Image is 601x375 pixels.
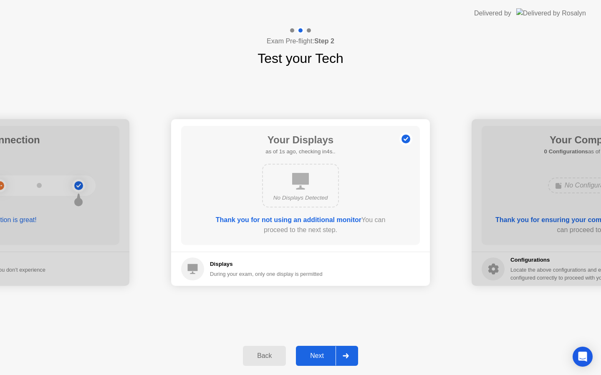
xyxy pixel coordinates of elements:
[265,147,335,156] h5: as of 1s ago, checking in4s..
[314,37,334,45] b: Step 2
[516,8,586,18] img: Delivered by Rosalyn
[205,215,396,235] div: You can proceed to the next step.
[245,352,283,360] div: Back
[474,8,511,18] div: Delivered by
[216,216,361,223] b: Thank you for not using an additional monitor
[573,347,593,367] div: Open Intercom Messenger
[258,48,343,68] h1: Test your Tech
[210,260,323,268] h5: Displays
[243,346,286,366] button: Back
[267,36,334,46] h4: Exam Pre-flight:
[265,132,335,147] h1: Your Displays
[298,352,336,360] div: Next
[270,194,331,202] div: No Displays Detected
[296,346,358,366] button: Next
[210,270,323,278] div: During your exam, only one display is permitted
